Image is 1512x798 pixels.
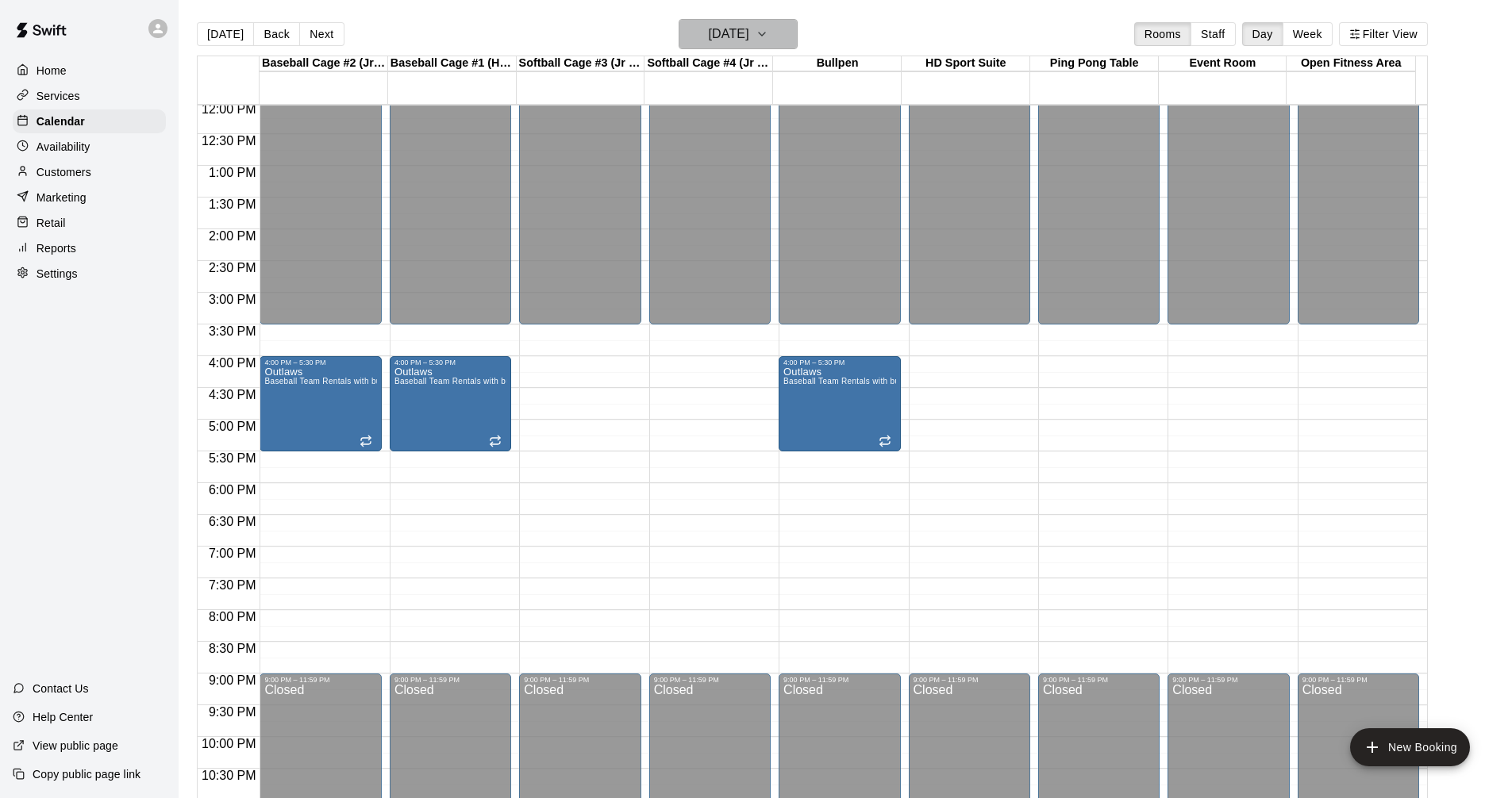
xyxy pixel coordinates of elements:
div: 4:00 PM – 5:30 PM [264,359,376,366]
div: HD Sport Suite [902,56,1030,71]
div: 9:00 PM – 11:59 PM [654,676,766,684]
button: [DATE] [679,19,798,49]
p: Services [37,88,80,104]
span: 6:00 PM [205,483,260,497]
button: Filter View [1339,22,1428,46]
button: Rooms [1134,22,1191,46]
div: 9:00 PM – 11:59 PM [1043,676,1155,684]
div: Softball Cage #3 (Jr Hack Attack) [517,56,645,71]
button: Back [253,22,300,46]
span: 10:30 PM [198,769,260,782]
span: 1:30 PM [205,198,260,211]
a: Retail [13,211,166,235]
p: View public page [33,738,118,754]
span: 7:00 PM [205,547,260,560]
span: 10:00 PM [198,737,260,750]
button: [DATE] [197,22,254,46]
a: Marketing [13,186,166,209]
p: Copy public page link [33,766,140,782]
span: 9:30 PM [205,705,260,719]
div: 9:00 PM – 11:59 PM [1172,676,1284,684]
span: 9:00 PM [205,673,260,687]
p: Retail [37,215,66,231]
p: Reports [37,240,76,256]
span: 4:30 PM [205,388,260,401]
span: Recurring event [489,435,502,447]
span: 3:30 PM [205,324,260,338]
p: Calendar [37,113,85,129]
div: 9:00 PM – 11:59 PM [524,676,636,684]
span: 4:00 PM [205,356,260,370]
div: Baseball Cage #2 (Jr Hack Attack) [260,56,388,71]
button: add [1350,728,1470,766]
div: 9:00 PM – 11:59 PM [394,676,506,684]
button: Week [1283,22,1333,46]
div: 9:00 PM – 11:59 PM [914,676,1025,684]
p: Customers [37,164,91,180]
div: 4:00 PM – 5:30 PM: Outlaws [260,356,381,451]
div: 4:00 PM – 5:30 PM: Outlaws [779,356,900,451]
div: 4:00 PM – 5:30 PM [783,359,895,366]
div: 9:00 PM – 11:59 PM [783,676,895,684]
span: 12:00 PM [198,102,260,116]
a: Availability [13,135,166,159]
div: Event Room [1159,56,1287,71]
span: Baseball Team Rentals with bullpen [783,377,918,386]
span: 7:30 PM [205,578,260,592]
button: Day [1242,22,1283,46]
span: 6:30 PM [205,515,260,528]
a: Services [13,84,166,108]
span: Recurring event [360,435,372,447]
div: 4:00 PM – 5:30 PM: Outlaws [390,356,511,451]
div: Ping Pong Table [1030,56,1159,71]
span: 5:00 PM [205,420,260,433]
span: 1:00 PM [205,166,260,179]
div: 9:00 PM – 11:59 PM [1302,676,1414,684]
a: Customers [13,160,166,184]
button: Next [299,22,344,46]
span: 12:30 PM [198,134,260,148]
button: Staff [1191,22,1236,46]
a: Calendar [13,109,166,133]
span: 2:30 PM [205,261,260,274]
p: Home [37,63,67,79]
a: Settings [13,262,166,286]
p: Contact Us [33,681,89,696]
p: Availability [37,139,90,155]
span: Baseball Team Rentals with bullpen [264,377,398,386]
span: 8:30 PM [205,642,260,655]
span: 5:30 PM [205,451,260,465]
div: 4:00 PM – 5:30 PM [394,359,506,366]
span: 3:00 PM [205,293,260,306]
span: Recurring event [879,435,891,447]
a: Home [13,59,166,82]
span: 8:00 PM [205,610,260,623]
div: Softball Cage #4 (Jr Hack Attack) [644,56,773,71]
div: 9:00 PM – 11:59 PM [264,676,376,684]
h6: [DATE] [709,23,749,45]
p: Marketing [37,190,87,205]
div: Bullpen [773,56,902,71]
div: Baseball Cage #1 (Hack Attack) [388,56,517,71]
p: Settings [37,266,78,282]
p: Help Center [33,709,93,725]
span: Baseball Team Rentals with bullpen [394,377,529,386]
div: Open Fitness Area [1287,56,1415,71]
span: 2:00 PM [205,229,260,243]
a: Reports [13,236,166,260]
